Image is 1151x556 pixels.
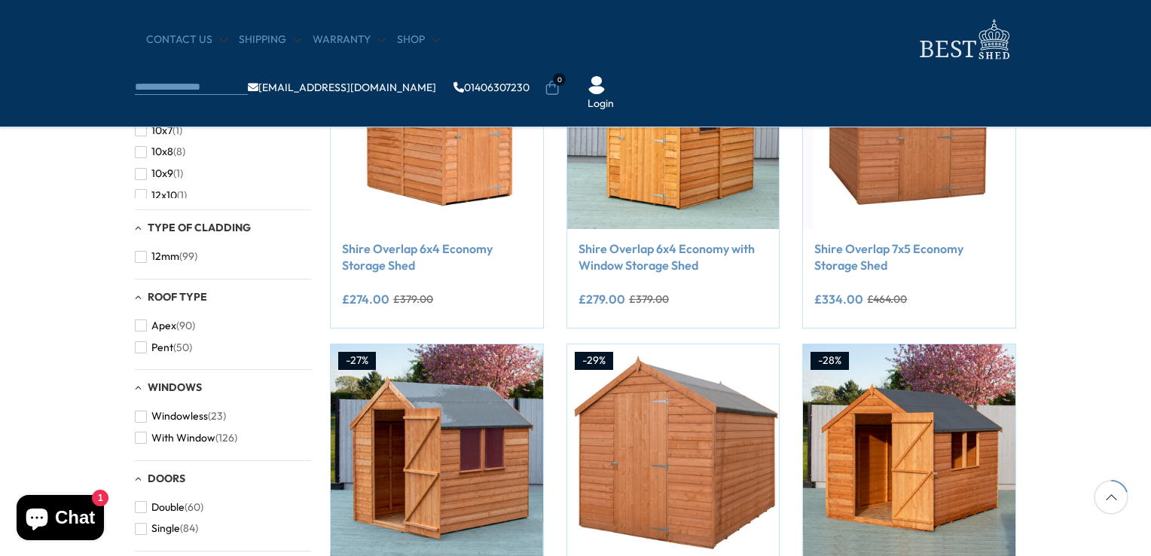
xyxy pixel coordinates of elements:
[151,124,172,137] span: 10x7
[545,81,560,96] a: 0
[579,240,768,274] a: Shire Overlap 6x4 Economy with Window Storage Shed
[239,32,301,47] a: Shipping
[342,240,532,274] a: Shire Overlap 6x4 Economy Storage Shed
[185,501,203,514] span: (60)
[135,163,183,185] button: 10x9
[135,185,187,206] button: 12x10
[173,167,183,180] span: (1)
[588,76,606,94] img: User Icon
[151,250,179,263] span: 12mm
[173,145,185,158] span: (8)
[172,124,182,137] span: (1)
[397,32,440,47] a: Shop
[208,410,226,423] span: (23)
[135,405,226,427] button: Windowless
[151,167,173,180] span: 10x9
[215,432,237,444] span: (126)
[180,522,198,535] span: (84)
[135,315,195,337] button: Apex
[248,82,436,93] a: [EMAIL_ADDRESS][DOMAIN_NAME]
[135,496,203,518] button: Double
[148,290,207,304] span: Roof Type
[867,294,907,304] del: £464.00
[579,293,625,305] ins: £279.00
[135,518,198,539] button: Single
[911,15,1016,64] img: logo
[151,432,215,444] span: With Window
[151,501,185,514] span: Double
[151,189,177,202] span: 12x10
[135,246,197,267] button: 12mm
[135,141,185,163] button: 10x8
[342,293,389,305] ins: £274.00
[176,319,195,332] span: (90)
[179,250,197,263] span: (99)
[151,522,180,535] span: Single
[135,337,192,359] button: Pent
[629,294,669,304] del: £379.00
[135,427,237,449] button: With Window
[173,341,192,354] span: (50)
[575,352,613,370] div: -29%
[553,73,566,86] span: 0
[151,341,173,354] span: Pent
[151,319,176,332] span: Apex
[313,32,386,47] a: Warranty
[148,380,202,394] span: Windows
[453,82,530,93] a: 01406307230
[814,240,1004,274] a: Shire Overlap 7x5 Economy Storage Shed
[811,352,849,370] div: -28%
[148,472,185,485] span: Doors
[151,145,173,158] span: 10x8
[393,294,433,304] del: £379.00
[338,352,376,370] div: -27%
[151,410,208,423] span: Windowless
[814,293,863,305] ins: £334.00
[12,495,108,544] inbox-online-store-chat: Shopify online store chat
[146,32,227,47] a: CONTACT US
[135,120,182,142] button: 10x7
[588,96,614,112] a: Login
[148,221,251,234] span: Type of Cladding
[177,189,187,202] span: (1)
